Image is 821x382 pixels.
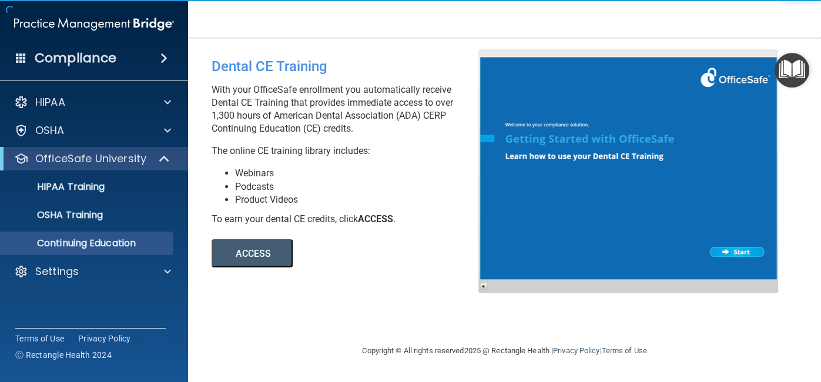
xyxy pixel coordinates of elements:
span: Ⓒ Rectangle Health 2024 [15,349,112,361]
a: OfficeSafe University [14,152,170,166]
p: Continuing Education [8,237,168,249]
li: Webinars [235,167,487,180]
button: Open Resource Center [775,53,809,88]
a: Terms of Use [601,346,646,355]
a: Settings [14,264,171,279]
div: Dental CE Training [212,49,487,83]
a: OSHA [14,123,171,138]
li: Podcasts [235,180,487,193]
h4: Compliance [35,50,116,66]
li: Product Videos [235,193,487,206]
img: PMB logo [14,12,174,36]
button: ACCESS [212,239,293,267]
div: To earn your dental CE credits, click . [212,213,487,226]
p: Settings [35,264,79,279]
p: OfficeSafe University [35,152,146,166]
a: Privacy Policy [78,333,131,344]
div: Copyright © All rights reserved 2025 @ Rectangle Health | | [290,332,719,370]
p: OSHA [35,123,65,138]
p: The online CE training library includes: [212,145,487,158]
a: HIPAA [14,95,171,109]
a: ACCESS [212,250,533,259]
b: ACCESS [358,213,393,224]
a: Terms of Use [15,333,64,344]
p: OSHA Training [8,209,103,221]
p: HIPAA Training [8,181,105,193]
p: HIPAA [35,95,65,109]
a: Privacy Policy [553,346,599,355]
p: With your OfficeSafe enrollment you automatically receive Dental CE Training that provides immedi... [212,83,487,135]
